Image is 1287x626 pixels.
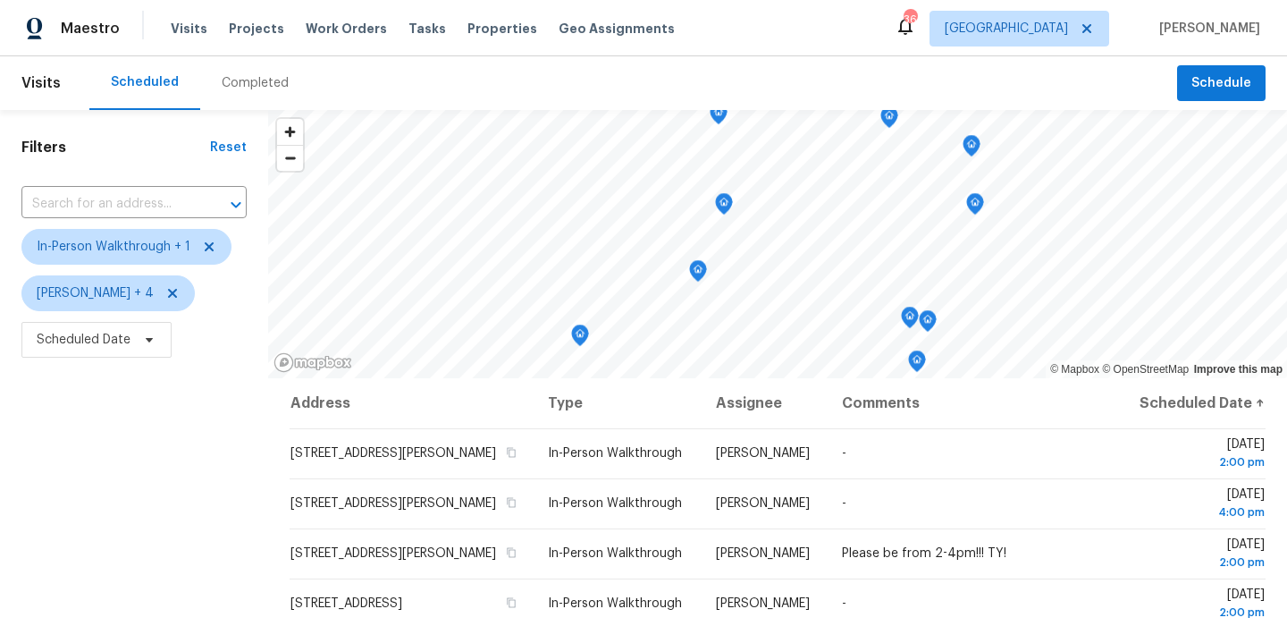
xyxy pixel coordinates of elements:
[828,378,1121,428] th: Comments
[1102,363,1189,376] a: OpenStreetMap
[290,547,496,560] span: [STREET_ADDRESS][PERSON_NAME]
[559,20,675,38] span: Geo Assignments
[548,447,682,460] span: In-Person Walkthrough
[842,447,846,460] span: -
[901,307,919,334] div: Map marker
[277,146,303,171] span: Zoom out
[1135,538,1265,571] span: [DATE]
[1194,363,1283,376] a: Improve this map
[842,597,846,610] span: -
[277,119,303,145] button: Zoom in
[229,20,284,38] span: Projects
[37,331,130,349] span: Scheduled Date
[37,238,190,256] span: In-Person Walkthrough + 1
[21,63,61,103] span: Visits
[290,497,496,510] span: [STREET_ADDRESS][PERSON_NAME]
[716,497,810,510] span: [PERSON_NAME]
[945,20,1068,38] span: [GEOGRAPHIC_DATA]
[111,73,179,91] div: Scheduled
[171,20,207,38] span: Visits
[503,444,519,461] button: Copy Address
[716,547,810,560] span: [PERSON_NAME]
[715,193,733,221] div: Map marker
[1135,453,1265,471] div: 2:00 pm
[1135,438,1265,471] span: [DATE]
[1152,20,1260,38] span: [PERSON_NAME]
[716,597,810,610] span: [PERSON_NAME]
[273,352,352,373] a: Mapbox homepage
[37,284,154,302] span: [PERSON_NAME] + 4
[548,597,682,610] span: In-Person Walkthrough
[1135,588,1265,622] span: [DATE]
[21,139,210,156] h1: Filters
[503,595,519,611] button: Copy Address
[1135,604,1265,622] div: 2:00 pm
[1135,554,1265,571] div: 2:00 pm
[503,495,519,511] button: Copy Address
[467,20,537,38] span: Properties
[842,547,1006,560] span: Please be from 2-4pm!!! TY!
[1135,488,1265,521] span: [DATE]
[702,378,828,428] th: Assignee
[908,351,926,378] div: Map marker
[1191,72,1251,95] span: Schedule
[689,260,707,288] div: Map marker
[210,139,247,156] div: Reset
[290,378,534,428] th: Address
[290,597,402,610] span: [STREET_ADDRESS]
[725,378,743,406] div: Map marker
[904,11,916,29] div: 36
[1121,378,1266,428] th: Scheduled Date ↑
[716,447,810,460] span: [PERSON_NAME]
[223,192,248,217] button: Open
[268,110,1287,378] canvas: Map
[880,106,898,134] div: Map marker
[963,135,980,163] div: Map marker
[222,74,289,92] div: Completed
[548,497,682,510] span: In-Person Walkthrough
[277,145,303,171] button: Zoom out
[919,310,937,338] div: Map marker
[1135,503,1265,521] div: 4:00 pm
[534,378,702,428] th: Type
[710,103,728,131] div: Map marker
[408,22,446,35] span: Tasks
[290,447,496,460] span: [STREET_ADDRESS][PERSON_NAME]
[1177,65,1266,102] button: Schedule
[503,545,519,561] button: Copy Address
[1050,363,1099,376] a: Mapbox
[842,497,846,510] span: -
[571,325,589,352] div: Map marker
[61,20,120,38] span: Maestro
[966,193,984,221] div: Map marker
[21,190,197,218] input: Search for an address...
[306,20,387,38] span: Work Orders
[548,547,682,560] span: In-Person Walkthrough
